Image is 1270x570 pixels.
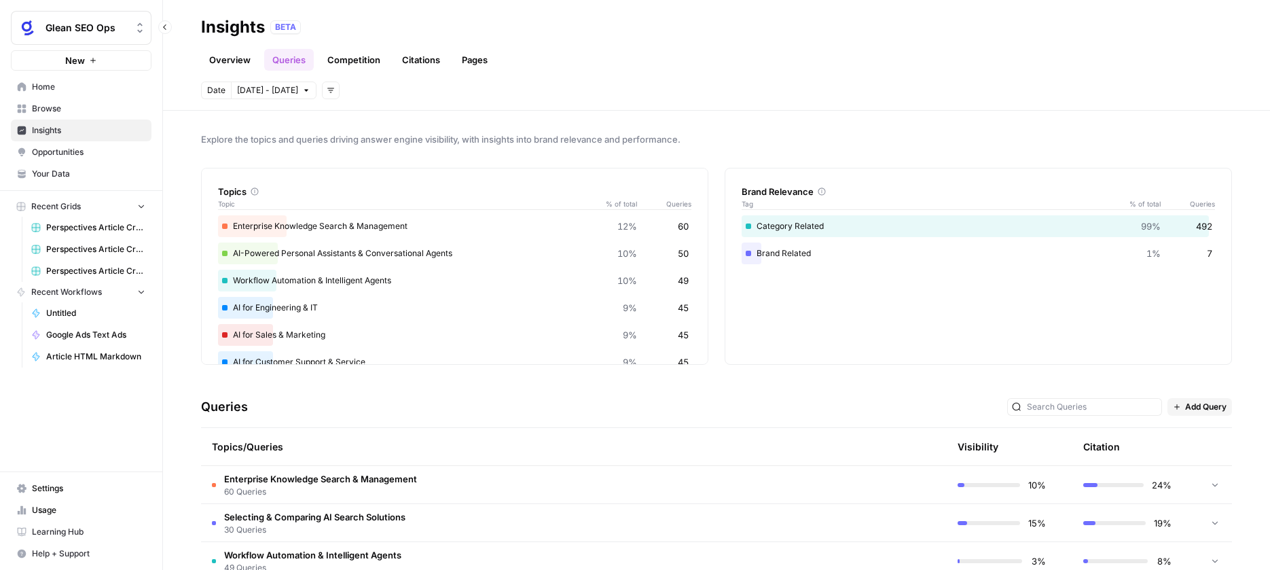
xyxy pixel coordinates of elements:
a: Insights [11,120,151,141]
span: Settings [32,482,145,495]
a: Perspectives Article Creation (Agents) [25,217,151,238]
span: 3% [1030,554,1046,568]
span: Home [32,81,145,93]
span: Opportunities [32,146,145,158]
button: New [11,50,151,71]
button: Help + Support [11,543,151,565]
a: Opportunities [11,141,151,163]
span: 24% [1152,478,1172,492]
a: Competition [319,49,388,71]
div: Topics [218,185,691,198]
span: Topic [218,198,596,209]
span: Enterprise Knowledge Search & Management [224,472,417,486]
button: [DATE] - [DATE] [231,82,316,99]
span: Glean SEO Ops [46,21,128,35]
span: 9% [623,328,637,342]
div: AI-Powered Personal Assistants & Conversational Agents [218,243,691,264]
span: 45 [678,301,689,315]
div: BETA [270,20,301,34]
span: 10% [617,274,637,287]
span: Date [207,84,225,96]
a: Settings [11,478,151,499]
button: Recent Grids [11,196,151,217]
span: Browse [32,103,145,115]
span: % of total [596,198,637,209]
span: 492 [1196,219,1212,233]
a: Article HTML Markdown [25,346,151,368]
div: Enterprise Knowledge Search & Management [218,215,691,237]
span: 19% [1154,516,1172,530]
div: Visibility [958,440,998,454]
span: Queries [637,198,691,209]
span: 60 [678,219,689,233]
div: AI for Customer Support & Service [218,351,691,373]
span: 10% [617,247,637,260]
span: Perspectives Article Creation (Assistant) [46,265,145,277]
span: 99% [1141,219,1161,233]
a: Perspectives Article Creation (Search) [25,238,151,260]
button: Workspace: Glean SEO Ops [11,11,151,45]
a: Your Data [11,163,151,185]
a: Google Ads Text Ads [25,324,151,346]
span: 9% [623,301,637,315]
a: Usage [11,499,151,521]
div: Workflow Automation & Intelligent Agents [218,270,691,291]
span: [DATE] - [DATE] [237,84,298,96]
span: Perspectives Article Creation (Agents) [46,221,145,234]
div: Citation [1083,428,1120,465]
a: Home [11,76,151,98]
span: 1% [1146,247,1161,260]
a: Browse [11,98,151,120]
span: 45 [678,328,689,342]
div: AI for Sales & Marketing [218,324,691,346]
span: 7 [1207,247,1212,260]
a: Learning Hub [11,521,151,543]
span: Perspectives Article Creation (Search) [46,243,145,255]
div: Brand Related [742,243,1215,264]
span: 8% [1156,554,1172,568]
a: Pages [454,49,496,71]
span: Insights [32,124,145,137]
span: Usage [32,504,145,516]
a: Citations [394,49,448,71]
span: 9% [623,355,637,369]
span: 49 [678,274,689,287]
span: % of total [1120,198,1161,209]
span: Add Query [1185,401,1227,413]
span: Recent Grids [31,200,81,213]
span: Your Data [32,168,145,180]
button: Add Query [1167,398,1232,416]
input: Search Queries [1027,400,1157,414]
span: 60 Queries [224,486,417,498]
span: 45 [678,355,689,369]
span: Queries [1161,198,1215,209]
div: Category Related [742,215,1215,237]
h3: Queries [201,397,248,416]
span: 30 Queries [224,524,405,536]
span: Google Ads Text Ads [46,329,145,341]
a: Untitled [25,302,151,324]
button: Recent Workflows [11,282,151,302]
a: Overview [201,49,259,71]
div: AI for Engineering & IT [218,297,691,319]
span: 50 [678,247,689,260]
div: Brand Relevance [742,185,1215,198]
a: Perspectives Article Creation (Assistant) [25,260,151,282]
img: Glean SEO Ops Logo [16,16,40,40]
span: 12% [617,219,637,233]
a: Queries [264,49,314,71]
span: New [65,54,85,67]
span: Help + Support [32,548,145,560]
span: Untitled [46,307,145,319]
span: Workflow Automation & Intelligent Agents [224,548,401,562]
span: 15% [1028,516,1046,530]
span: Selecting & Comparing AI Search Solutions [224,510,405,524]
span: Tag [742,198,1120,209]
span: Recent Workflows [31,286,102,298]
span: Article HTML Markdown [46,351,145,363]
div: Insights [201,16,265,38]
span: Explore the topics and queries driving answer engine visibility, with insights into brand relevan... [201,132,1232,146]
span: Learning Hub [32,526,145,538]
span: 10% [1028,478,1046,492]
div: Topics/Queries [212,428,807,465]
